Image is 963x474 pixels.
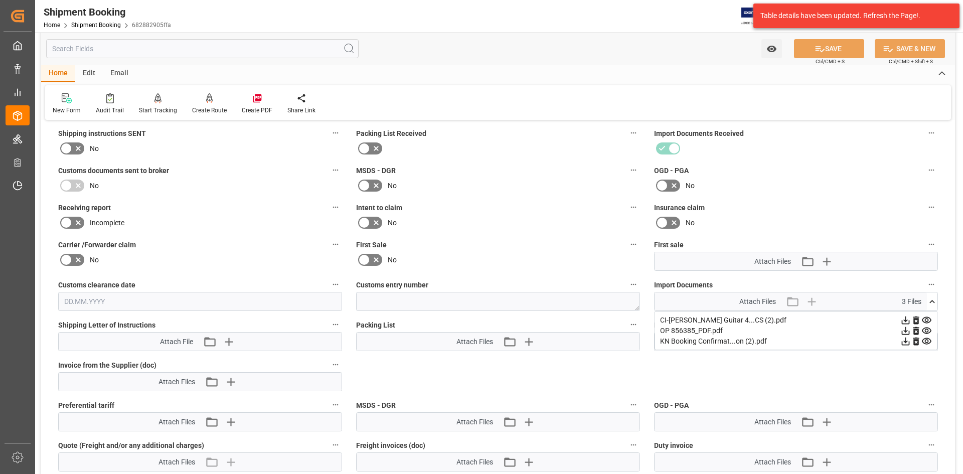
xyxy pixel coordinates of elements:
span: Attach Files [456,337,493,347]
button: Shipping instructions SENT [329,126,342,139]
div: CI-[PERSON_NAME] Guitar 4...CS (2).pdf [660,315,932,326]
input: DD.MM.YYYY [58,292,342,311]
span: Attach Files [158,457,195,467]
span: Attach Files [754,457,791,467]
span: Duty invoice [654,440,693,451]
span: Packing List [356,320,395,331]
div: Create Route [192,106,227,115]
span: Insurance claim [654,203,705,213]
span: Incomplete [90,218,124,228]
span: Attach File [160,337,193,347]
button: Packing List Received [627,126,640,139]
span: No [388,218,397,228]
a: Shipment Booking [71,22,121,29]
div: Edit [75,65,103,82]
span: OGD - PGA [654,400,689,411]
span: Customs entry number [356,280,428,290]
span: First sale [654,240,684,250]
span: No [90,143,99,154]
button: First sale [925,238,938,251]
span: Receiving report [58,203,111,213]
span: OGD - PGA [654,166,689,176]
span: Customs clearance date [58,280,135,290]
span: No [686,181,695,191]
span: Ctrl/CMD + Shift + S [889,58,933,65]
button: Quote (Freight and/or any additional charges) [329,438,342,451]
span: Carrier /Forwarder claim [58,240,136,250]
span: No [90,181,99,191]
button: Intent to claim [627,201,640,214]
span: Ctrl/CMD + S [816,58,845,65]
span: Attach Files [456,457,493,467]
button: SAVE [794,39,864,58]
span: Shipping instructions SENT [58,128,146,139]
button: Packing List [627,318,640,331]
div: Start Tracking [139,106,177,115]
button: MSDS - DGR [627,164,640,177]
input: Search Fields [46,39,359,58]
div: Home [41,65,75,82]
button: OGD - PGA [925,164,938,177]
div: New Form [53,106,81,115]
span: Import Documents Received [654,128,744,139]
span: Quote (Freight and/or any additional charges) [58,440,204,451]
span: Attach Files [754,417,791,427]
div: Shipment Booking [44,5,171,20]
span: Preferential tariff [58,400,114,411]
span: Freight invoices (doc) [356,440,425,451]
span: Attach Files [754,256,791,267]
div: Share Link [287,106,315,115]
div: OP 856385_PDF.pdf [660,326,932,336]
img: Exertis%20JAM%20-%20Email%20Logo.jpg_1722504956.jpg [741,8,776,25]
span: Packing List Received [356,128,426,139]
a: Home [44,22,60,29]
span: No [90,255,99,265]
button: MSDS - DGR [627,398,640,411]
button: Receiving report [329,201,342,214]
button: Carrier /Forwarder claim [329,238,342,251]
span: Shipping Letter of Instructions [58,320,155,331]
span: Attach Files [158,417,195,427]
div: Email [103,65,136,82]
button: Freight invoices (doc) [627,438,640,451]
button: OGD - PGA [925,398,938,411]
span: 3 Files [902,296,921,307]
button: Import Documents [925,278,938,291]
button: Insurance claim [925,201,938,214]
span: Customs documents sent to broker [58,166,169,176]
span: Import Documents [654,280,713,290]
div: Table details have been updated. Refresh the Page!. [760,11,945,21]
span: Attach Files [158,377,195,387]
button: Invoice from the Supplier (doc) [329,358,342,371]
div: Audit Trail [96,106,124,115]
div: KN Booking Confirmat...on (2).pdf [660,336,932,347]
span: Attach Files [456,417,493,427]
span: MSDS - DGR [356,400,396,411]
button: Preferential tariff [329,398,342,411]
span: MSDS - DGR [356,166,396,176]
span: Invoice from the Supplier (doc) [58,360,156,371]
button: Import Documents Received [925,126,938,139]
button: Customs documents sent to broker [329,164,342,177]
span: Intent to claim [356,203,402,213]
button: Customs entry number [627,278,640,291]
div: Create PDF [242,106,272,115]
span: Master [PERSON_NAME] of Lading (doc) [654,320,782,331]
span: First Sale [356,240,387,250]
button: Customs clearance date [329,278,342,291]
button: Shipping Letter of Instructions [329,318,342,331]
span: Attach Files [739,296,776,307]
button: First Sale [627,238,640,251]
span: No [388,255,397,265]
button: Duty invoice [925,438,938,451]
button: open menu [761,39,782,58]
span: No [388,181,397,191]
span: No [686,218,695,228]
button: SAVE & NEW [875,39,945,58]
